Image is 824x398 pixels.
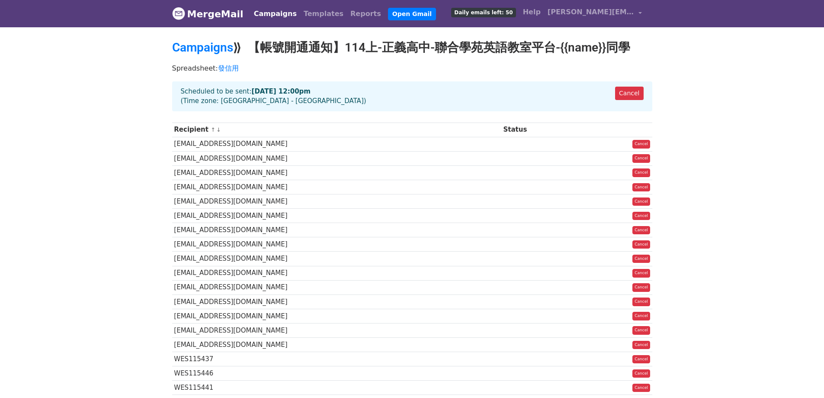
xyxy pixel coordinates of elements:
[388,8,436,20] a: Open Gmail
[172,40,652,55] h2: ⟫ 【帳號開通通知】114上-正義高中-聯合學苑英語教室平台-{{name}}同學
[172,81,652,111] div: Scheduled to be sent: (Time zone: [GEOGRAPHIC_DATA] - [GEOGRAPHIC_DATA])
[172,5,244,23] a: MergeMail
[172,309,501,323] td: [EMAIL_ADDRESS][DOMAIN_NAME]
[172,137,501,151] td: [EMAIL_ADDRESS][DOMAIN_NAME]
[632,212,650,220] a: Cancel
[172,40,233,55] a: Campaigns
[448,3,519,21] a: Daily emails left: 50
[172,280,501,294] td: [EMAIL_ADDRESS][DOMAIN_NAME]
[172,338,501,352] td: [EMAIL_ADDRESS][DOMAIN_NAME]
[172,266,501,280] td: [EMAIL_ADDRESS][DOMAIN_NAME]
[519,3,544,21] a: Help
[347,5,385,23] a: Reports
[172,64,652,73] p: Spreadsheet:
[216,126,221,133] a: ↓
[172,352,501,366] td: WES115437
[172,323,501,337] td: [EMAIL_ADDRESS][DOMAIN_NAME]
[172,123,501,137] th: Recipient
[632,240,650,249] a: Cancel
[451,8,516,17] span: Daily emails left: 50
[632,183,650,192] a: Cancel
[632,369,650,378] a: Cancel
[632,140,650,149] a: Cancel
[172,223,501,237] td: [EMAIL_ADDRESS][DOMAIN_NAME]
[172,180,501,194] td: [EMAIL_ADDRESS][DOMAIN_NAME]
[632,384,650,392] a: Cancel
[632,326,650,335] a: Cancel
[632,355,650,364] a: Cancel
[252,87,311,95] strong: [DATE] 12:00pm
[632,298,650,306] a: Cancel
[548,7,634,17] span: [PERSON_NAME][EMAIL_ADDRESS][DOMAIN_NAME]
[632,154,650,163] a: Cancel
[501,123,580,137] th: Status
[615,87,643,100] a: Cancel
[172,151,501,165] td: [EMAIL_ADDRESS][DOMAIN_NAME]
[632,312,650,320] a: Cancel
[172,366,501,381] td: WES115446
[250,5,300,23] a: Campaigns
[172,194,501,209] td: [EMAIL_ADDRESS][DOMAIN_NAME]
[632,197,650,206] a: Cancel
[172,381,501,395] td: WES115441
[544,3,645,24] a: [PERSON_NAME][EMAIL_ADDRESS][DOMAIN_NAME]
[632,269,650,278] a: Cancel
[632,226,650,235] a: Cancel
[632,283,650,292] a: Cancel
[632,168,650,177] a: Cancel
[172,237,501,252] td: [EMAIL_ADDRESS][DOMAIN_NAME]
[172,7,185,20] img: MergeMail logo
[632,341,650,349] a: Cancel
[218,64,239,72] a: 發信用
[172,294,501,309] td: [EMAIL_ADDRESS][DOMAIN_NAME]
[300,5,347,23] a: Templates
[172,165,501,180] td: [EMAIL_ADDRESS][DOMAIN_NAME]
[632,255,650,263] a: Cancel
[211,126,215,133] a: ↑
[172,209,501,223] td: [EMAIL_ADDRESS][DOMAIN_NAME]
[172,252,501,266] td: [EMAIL_ADDRESS][DOMAIN_NAME]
